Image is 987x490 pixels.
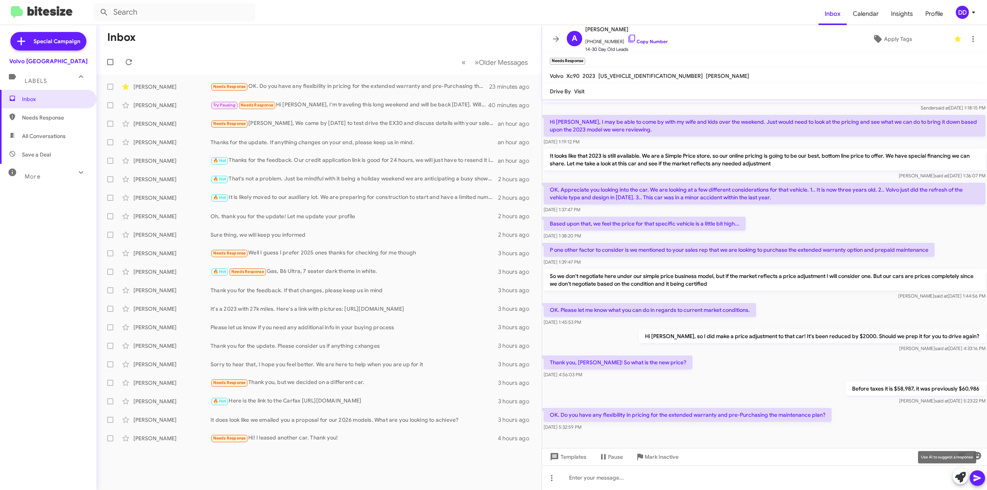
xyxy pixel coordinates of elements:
[211,101,489,109] div: Hi [PERSON_NAME], I'm traveling this long weekend and will be back [DATE]. Will msg you then
[956,6,969,19] div: DD
[133,416,211,424] div: [PERSON_NAME]
[211,416,498,424] div: It does look like we emailed you a proposal for our 2026 models. What are you looking to achieve?
[885,3,919,25] a: Insights
[544,139,579,145] span: [DATE] 1:19:12 PM
[921,105,985,111] span: Sender [DATE] 1:18:15 PM
[213,84,246,89] span: Needs Response
[498,231,536,239] div: 2 hours ago
[544,233,581,239] span: [DATE] 1:38:20 PM
[498,379,536,387] div: 3 hours ago
[544,183,985,204] p: OK. Appreciate you looking into the car. We are looking at a few different considerations for tha...
[498,194,536,202] div: 2 hours ago
[949,6,979,19] button: DD
[133,360,211,368] div: [PERSON_NAME]
[585,25,668,34] span: [PERSON_NAME]
[25,173,40,180] span: More
[133,397,211,405] div: [PERSON_NAME]
[211,249,498,258] div: Well I guess I prefer 2025 ones thanks for checking for me though
[133,138,211,146] div: [PERSON_NAME]
[489,83,536,91] div: 23 minutes ago
[544,424,581,430] span: [DATE] 5:32:59 PM
[211,323,498,331] div: Please let us know if you need any additional info in your buying process
[211,267,498,276] div: Gas, B6 Ultra, 7 seater dark theme in white.
[629,450,685,464] button: Mark Inactive
[918,451,976,463] div: Use AI to suggest a response
[550,88,571,95] span: Drive By
[211,378,498,387] div: Thank you, but we decided on a different car.
[498,175,536,183] div: 2 hours ago
[22,132,66,140] span: All Conversations
[133,249,211,257] div: [PERSON_NAME]
[213,399,226,404] span: 🔥 Hot
[133,175,211,183] div: [PERSON_NAME]
[107,31,136,44] h1: Inbox
[133,194,211,202] div: [PERSON_NAME]
[211,434,498,443] div: Hi! I leased another car. Thank you!
[22,151,51,158] span: Save a Deal
[846,382,985,396] p: Before taxes it is $58,987, it was previously $60,986
[133,212,211,220] div: [PERSON_NAME]
[211,175,498,184] div: That's not a problem. Just be mindful with it being a holiday weekend we are anticipating a busy ...
[819,3,847,25] a: Inbox
[34,37,80,45] span: Special Campaign
[585,45,668,53] span: 14-30 Day Old Leads
[884,32,912,46] span: Apply Tags
[489,101,536,109] div: 40 minutes ago
[213,121,246,126] span: Needs Response
[498,342,536,350] div: 3 hours ago
[241,103,273,108] span: Needs Response
[544,408,832,422] p: OK. Do you have any flexibility in pricing for the extended warranty and pre-Purchasing the maint...
[935,173,948,178] span: said at
[627,39,668,44] a: Copy Number
[544,372,582,377] span: [DATE] 4:56:03 PM
[457,54,470,70] button: Previous
[544,149,985,170] p: It looks like that 2023 is still available. We are a Simple Price store, so our online pricing is...
[706,72,749,79] span: [PERSON_NAME]
[544,259,581,265] span: [DATE] 1:39:47 PM
[544,217,746,231] p: Based upon that, we feel the price for that specific vehicle is a little bit high...
[211,156,498,165] div: Thanks for the feedback. Our credit application link is good for 24 hours, we will just have to r...
[935,345,948,351] span: said at
[498,360,536,368] div: 3 hours ago
[213,380,246,385] span: Needs Response
[583,72,595,79] span: 2023
[574,88,584,95] span: Visit
[25,77,47,84] span: Labels
[213,195,226,200] span: 🔥 Hot
[936,105,949,111] span: said at
[470,54,532,70] button: Next
[498,120,536,128] div: an hour ago
[550,58,585,65] small: Needs Response
[639,329,985,343] p: Hi [PERSON_NAME], so I did make a price adjustment to that car! It's been reduced by $2000. Shoul...
[593,450,629,464] button: Pause
[133,434,211,442] div: [PERSON_NAME]
[479,58,528,67] span: Older Messages
[457,54,532,70] nav: Page navigation example
[498,249,536,257] div: 3 hours ago
[899,398,985,404] span: [PERSON_NAME] [DATE] 5:23:22 PM
[899,345,985,351] span: [PERSON_NAME] [DATE] 4:33:16 PM
[133,379,211,387] div: [PERSON_NAME]
[498,434,536,442] div: 4 hours ago
[133,157,211,165] div: [PERSON_NAME]
[542,450,593,464] button: Templates
[9,57,88,65] div: Volvo [GEOGRAPHIC_DATA]
[598,72,703,79] span: [US_VEHICLE_IDENTIFICATION_NUMBER]
[645,450,679,464] span: Mark Inactive
[213,251,246,256] span: Needs Response
[133,101,211,109] div: [PERSON_NAME]
[211,360,498,368] div: Sorry to hear that, I hope you feel better. We are here to help when you are up for it
[211,231,498,239] div: Sure thing, we will keep you informed
[211,138,498,146] div: Thanks for the update. If anything changes on your end, please keep us in mind.
[544,115,985,136] p: Hi [PERSON_NAME], I may be able to come by with my wife and kids over the weekend. Just would nee...
[550,72,563,79] span: Volvo
[544,319,581,325] span: [DATE] 1:45:53 PM
[899,173,985,178] span: [PERSON_NAME] [DATE] 1:36:07 PM
[919,3,949,25] a: Profile
[22,95,88,103] span: Inbox
[213,177,226,182] span: 🔥 Hot
[498,397,536,405] div: 3 hours ago
[847,3,885,25] a: Calendar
